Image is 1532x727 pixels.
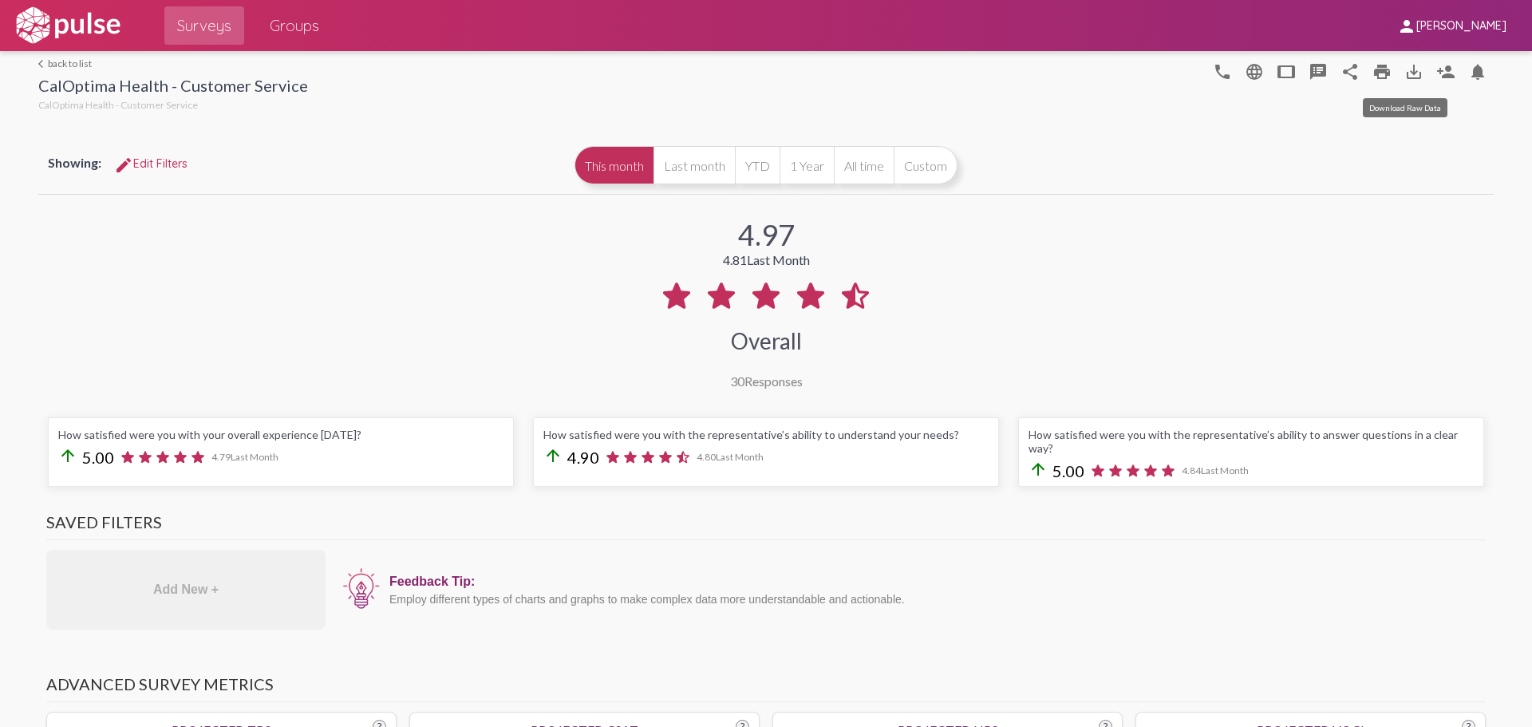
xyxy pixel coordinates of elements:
[270,11,319,40] span: Groups
[211,451,278,463] span: 4.79
[38,57,308,69] a: back to list
[1029,428,1474,455] div: How satisfied were you with the representative’s ability to answer questions in a clear way?
[697,451,764,463] span: 4.80
[1270,55,1302,87] button: tablet
[1052,461,1084,480] span: 5.00
[1238,55,1270,87] button: language
[574,146,653,184] button: This month
[738,217,795,252] div: 4.97
[46,674,1486,702] h3: Advanced Survey Metrics
[653,146,735,184] button: Last month
[1366,55,1398,87] a: print
[177,11,231,40] span: Surveys
[730,373,744,389] span: 30
[1309,62,1328,81] mat-icon: speaker_notes
[1372,62,1392,81] mat-icon: print
[1416,19,1506,34] span: [PERSON_NAME]
[735,146,780,184] button: YTD
[46,550,326,630] div: Add New +
[1334,55,1366,87] button: Share
[780,146,834,184] button: 1 Year
[58,428,503,441] div: How satisfied were you with your overall experience [DATE]?
[38,76,308,99] div: CalOptima Health - Customer Service
[257,6,332,45] a: Groups
[1029,460,1048,479] mat-icon: arrow_upward
[342,567,381,611] img: icon12.png
[389,593,1478,606] div: Employ different types of charts and graphs to make complex data more understandable and actionable.
[1213,62,1232,81] mat-icon: language
[1206,55,1238,87] button: language
[731,327,802,354] div: Overall
[1436,62,1455,81] mat-icon: Person
[38,59,48,69] mat-icon: arrow_back_ios
[1340,62,1360,81] mat-icon: Share
[389,575,1478,589] div: Feedback Tip:
[46,512,1486,540] h3: Saved Filters
[716,451,764,463] span: Last Month
[1302,55,1334,87] button: speaker_notes
[1462,55,1494,87] button: Bell
[1398,55,1430,87] button: Download
[82,448,114,467] span: 5.00
[567,448,599,467] span: 4.90
[730,373,803,389] div: Responses
[58,446,77,465] mat-icon: arrow_upward
[164,6,244,45] a: Surveys
[114,156,188,171] span: Edit Filters
[1277,62,1296,81] mat-icon: tablet
[1201,464,1249,476] span: Last Month
[13,6,123,45] img: white-logo.svg
[723,252,810,267] div: 4.81
[543,446,563,465] mat-icon: arrow_upward
[1245,62,1264,81] mat-icon: language
[114,156,133,175] mat-icon: Edit Filters
[48,155,101,170] span: Showing:
[1384,10,1519,40] button: [PERSON_NAME]
[231,451,278,463] span: Last Month
[1404,62,1423,81] mat-icon: Download
[1430,55,1462,87] button: Person
[1397,17,1416,36] mat-icon: person
[894,146,958,184] button: Custom
[543,428,989,441] div: How satisfied were you with the representative’s ability to understand your needs?
[1182,464,1249,476] span: 4.84
[834,146,894,184] button: All time
[38,99,198,111] span: CalOptima Health - Customer Service
[101,149,200,178] button: Edit FiltersEdit Filters
[747,252,810,267] span: Last Month
[1468,62,1487,81] mat-icon: Bell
